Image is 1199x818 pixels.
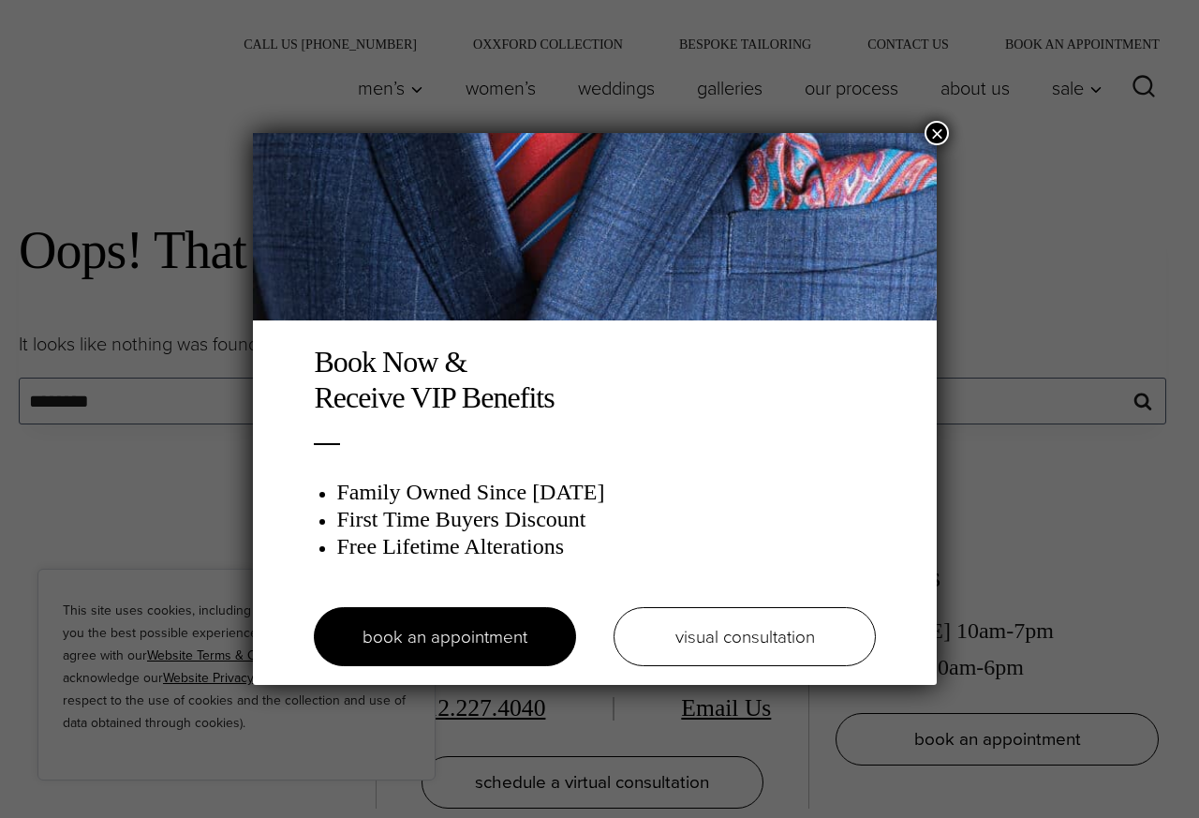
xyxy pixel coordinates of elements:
h2: Book Now & Receive VIP Benefits [314,344,876,416]
a: visual consultation [614,607,876,666]
h3: Free Lifetime Alterations [336,533,876,560]
a: book an appointment [314,607,576,666]
h3: First Time Buyers Discount [336,506,876,533]
button: Close [925,121,949,145]
h3: Family Owned Since [DATE] [336,479,876,506]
